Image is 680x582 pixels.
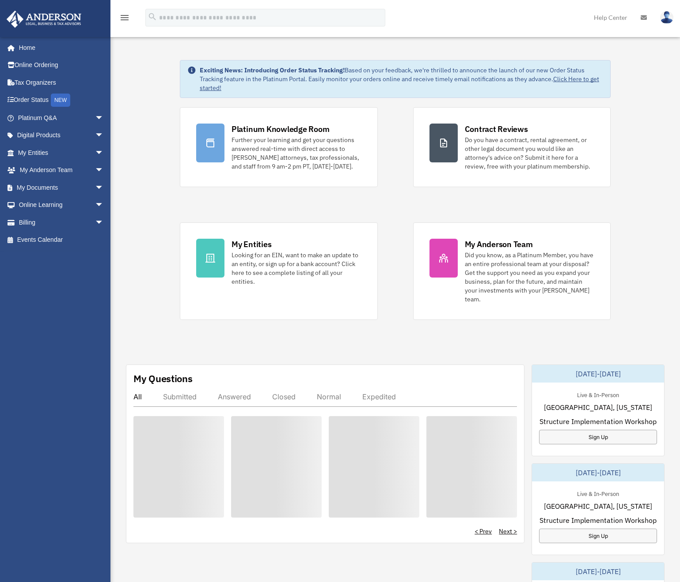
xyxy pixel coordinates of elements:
[6,179,117,196] a: My Documentsarrow_drop_down
[272,392,296,401] div: Closed
[4,11,84,28] img: Anderson Advisors Platinum Portal
[539,430,657,444] a: Sign Up
[499,527,517,536] a: Next >
[465,239,533,250] div: My Anderson Team
[6,91,117,109] a: Order StatusNEW
[232,251,361,286] div: Looking for an EIN, want to make an update to an entity, or sign up for a bank account? Click her...
[232,135,361,171] div: Further your learning and get your questions answered real-time with direct access to [PERSON_NAM...
[148,12,157,22] i: search
[362,392,396,401] div: Expedited
[6,161,117,179] a: My Anderson Teamarrow_drop_down
[200,75,599,92] a: Click Here to get started!
[544,402,652,413] span: [GEOGRAPHIC_DATA], [US_STATE]
[6,214,117,231] a: Billingarrow_drop_down
[6,127,117,144] a: Digital Productsarrow_drop_down
[570,390,626,399] div: Live & In-Person
[475,527,492,536] a: < Prev
[539,416,657,427] span: Structure Implementation Workshop
[532,464,664,481] div: [DATE]-[DATE]
[6,231,117,249] a: Events Calendar
[119,12,130,23] i: menu
[413,222,611,320] a: My Anderson Team Did you know, as a Platinum Member, you have an entire professional team at your...
[6,74,117,91] a: Tax Organizers
[660,11,673,24] img: User Pic
[119,15,130,23] a: menu
[413,107,611,187] a: Contract Reviews Do you have a contract, rental agreement, or other legal document you would like...
[95,196,113,214] span: arrow_drop_down
[465,124,528,135] div: Contract Reviews
[218,392,251,401] div: Answered
[95,144,113,162] span: arrow_drop_down
[317,392,341,401] div: Normal
[532,365,664,383] div: [DATE]-[DATE]
[539,515,657,526] span: Structure Implementation Workshop
[6,144,117,161] a: My Entitiesarrow_drop_down
[570,488,626,498] div: Live & In-Person
[6,109,117,127] a: Platinum Q&Aarrow_drop_down
[95,179,113,197] span: arrow_drop_down
[6,56,117,74] a: Online Ordering
[95,109,113,127] span: arrow_drop_down
[6,39,113,56] a: Home
[95,127,113,145] span: arrow_drop_down
[163,392,197,401] div: Submitted
[180,107,378,187] a: Platinum Knowledge Room Further your learning and get your questions answered real-time with dire...
[232,124,330,135] div: Platinum Knowledge Room
[200,66,345,74] strong: Exciting News: Introducing Order Status Tracking!
[6,196,117,214] a: Online Learningarrow_drop_down
[133,392,142,401] div: All
[200,66,603,92] div: Based on your feedback, we're thrilled to announce the launch of our new Order Status Tracking fe...
[95,161,113,180] span: arrow_drop_down
[539,529,657,543] a: Sign Up
[532,563,664,580] div: [DATE]-[DATE]
[544,501,652,511] span: [GEOGRAPHIC_DATA], [US_STATE]
[180,222,378,320] a: My Entities Looking for an EIN, want to make an update to an entity, or sign up for a bank accoun...
[95,214,113,232] span: arrow_drop_down
[465,135,595,171] div: Do you have a contract, rental agreement, or other legal document you would like an attorney's ad...
[232,239,271,250] div: My Entities
[51,94,70,107] div: NEW
[133,372,193,385] div: My Questions
[465,251,595,304] div: Did you know, as a Platinum Member, you have an entire professional team at your disposal? Get th...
